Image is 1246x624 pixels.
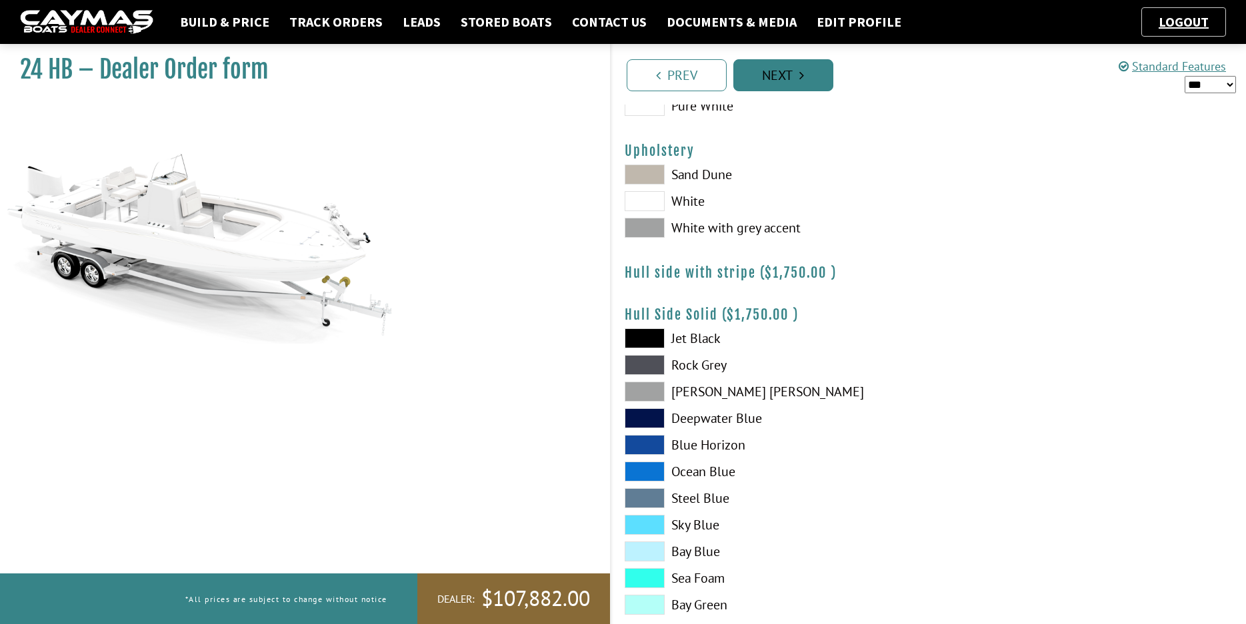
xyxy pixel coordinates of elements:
[454,13,559,31] a: Stored Boats
[396,13,447,31] a: Leads
[625,355,915,375] label: Rock Grey
[20,10,153,35] img: caymas-dealer-connect-2ed40d3bc7270c1d8d7ffb4b79bf05adc795679939227970def78ec6f6c03838.gif
[625,164,915,184] label: Sand Dune
[185,588,387,610] p: *All prices are subject to change without notice
[173,13,276,31] a: Build & Price
[625,143,1233,159] h4: Upholstery
[481,585,590,613] span: $107,882.00
[625,408,915,428] label: Deepwater Blue
[417,573,610,624] a: Dealer:$107,882.00
[625,515,915,535] label: Sky Blue
[20,55,577,85] h1: 24 HB – Dealer Order form
[625,306,1233,323] h4: Hull Side Solid ( )
[625,541,915,561] label: Bay Blue
[733,59,833,91] a: Next
[625,568,915,588] label: Sea Foam
[625,382,915,402] label: [PERSON_NAME] [PERSON_NAME]
[625,264,1233,281] h4: Hull side with stripe ( )
[625,595,915,615] label: Bay Green
[625,218,915,238] label: White with grey accent
[625,488,915,508] label: Steel Blue
[625,328,915,348] label: Jet Black
[1152,13,1215,30] a: Logout
[625,435,915,455] label: Blue Horizon
[765,264,827,281] span: $1,750.00
[625,96,915,116] label: Pure White
[1119,59,1226,74] a: Standard Features
[810,13,908,31] a: Edit Profile
[437,592,475,606] span: Dealer:
[565,13,653,31] a: Contact Us
[660,13,803,31] a: Documents & Media
[727,306,789,323] span: $1,750.00
[283,13,389,31] a: Track Orders
[625,191,915,211] label: White
[625,462,915,481] label: Ocean Blue
[627,59,727,91] a: Prev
